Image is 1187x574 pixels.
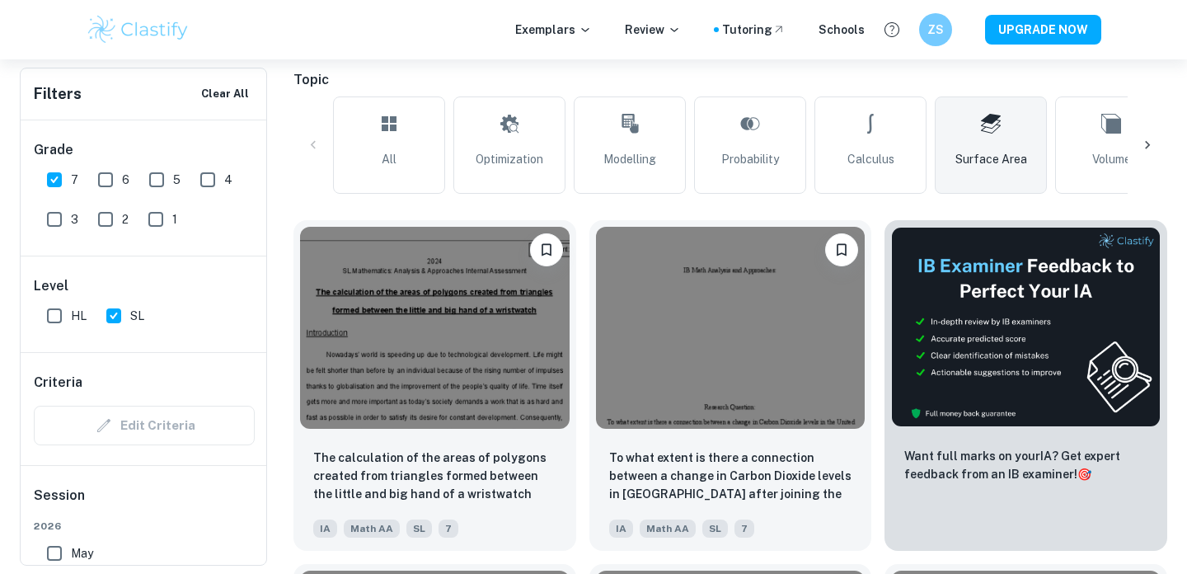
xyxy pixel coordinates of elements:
[86,13,190,46] img: Clastify logo
[702,520,728,538] span: SL
[625,21,681,39] p: Review
[122,171,129,189] span: 6
[293,70,1167,90] h6: Topic
[955,150,1027,168] span: Surface Area
[172,210,177,228] span: 1
[300,227,570,429] img: Math AA IA example thumbnail: The calculation of the areas of polygons
[589,220,872,551] a: Bookmark To what extent is there a connection between a change in Carbon Dioxide levels in the Un...
[71,544,93,562] span: May
[891,227,1161,427] img: Thumbnail
[847,150,894,168] span: Calculus
[609,520,633,538] span: IA
[919,13,952,46] button: ZS
[34,406,255,445] div: Criteria filters are unavailable when searching by topic
[197,82,253,106] button: Clear All
[819,21,865,39] a: Schools
[71,210,78,228] span: 3
[313,520,337,538] span: IA
[34,276,255,296] h6: Level
[382,150,396,168] span: All
[640,520,696,538] span: Math AA
[878,16,906,44] button: Help and Feedback
[904,447,1147,483] p: Want full marks on your IA ? Get expert feedback from an IB examiner!
[122,210,129,228] span: 2
[34,82,82,106] h6: Filters
[596,227,866,429] img: Math AA IA example thumbnail: To what extent is there a connection be
[34,140,255,160] h6: Grade
[293,220,576,551] a: BookmarkThe calculation of the areas of polygons created from triangles formed between the little...
[313,449,556,503] p: The calculation of the areas of polygons created from triangles formed between the little and big...
[1077,468,1091,481] span: 🎯
[515,21,592,39] p: Exemplars
[34,486,255,519] h6: Session
[130,307,144,325] span: SL
[173,171,181,189] span: 5
[71,171,78,189] span: 7
[476,150,543,168] span: Optimization
[71,307,87,325] span: HL
[734,520,754,538] span: 7
[825,233,858,266] button: Bookmark
[344,520,400,538] span: Math AA
[406,520,432,538] span: SL
[884,220,1167,551] a: ThumbnailWant full marks on yourIA? Get expert feedback from an IB examiner!
[1092,150,1131,168] span: Volume
[34,373,82,393] h6: Criteria
[530,233,563,266] button: Bookmark
[224,171,232,189] span: 4
[609,449,852,505] p: To what extent is there a connection between a change in Carbon Dioxide levels in the United Stat...
[722,21,786,39] a: Tutoring
[603,150,656,168] span: Modelling
[927,21,945,39] h6: ZS
[721,150,779,168] span: Probability
[34,519,255,534] span: 2026
[439,520,458,538] span: 7
[985,15,1101,45] button: UPGRADE NOW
